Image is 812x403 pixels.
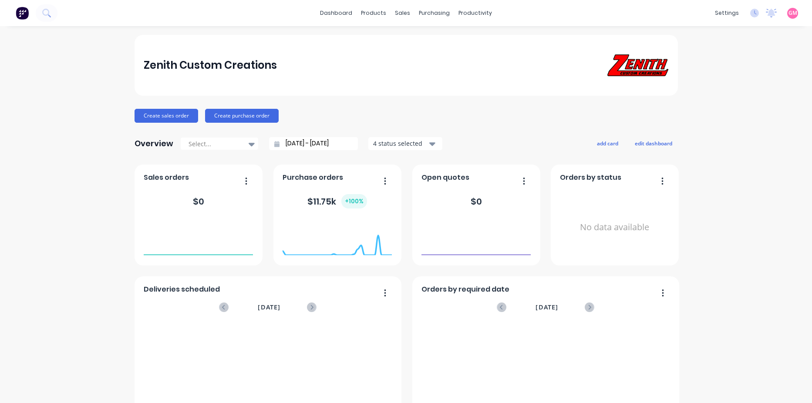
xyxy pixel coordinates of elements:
div: settings [711,7,743,20]
span: [DATE] [536,302,558,312]
img: Factory [16,7,29,20]
div: No data available [560,186,669,269]
div: $ 0 [193,195,204,208]
img: Zenith Custom Creations [607,54,668,76]
span: Sales orders [144,172,189,183]
div: products [357,7,391,20]
a: dashboard [316,7,357,20]
div: Overview [135,135,173,152]
div: $ 11.75k [307,194,367,208]
span: GM [788,9,797,17]
span: Orders by status [560,172,621,183]
div: sales [391,7,414,20]
div: + 100 % [341,194,367,208]
div: $ 0 [471,195,482,208]
span: [DATE] [258,302,280,312]
button: edit dashboard [629,138,678,149]
button: Create sales order [135,109,198,123]
button: Create purchase order [205,109,279,123]
span: Purchase orders [283,172,343,183]
div: Zenith Custom Creations [144,57,277,74]
button: add card [591,138,624,149]
div: 4 status selected [373,139,428,148]
div: productivity [454,7,496,20]
span: Open quotes [421,172,469,183]
button: 4 status selected [368,137,442,150]
div: purchasing [414,7,454,20]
